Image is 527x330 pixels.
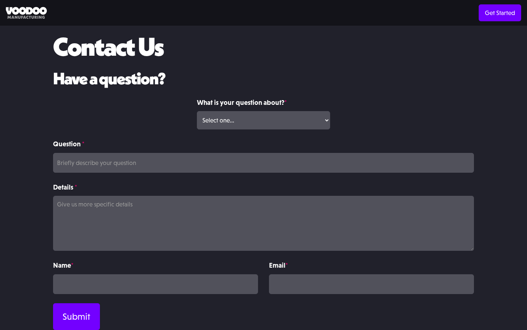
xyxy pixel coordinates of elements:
[53,140,81,148] strong: Question
[269,260,474,271] label: Email
[53,303,100,330] input: Submit
[53,32,163,60] h1: Contact Us
[197,97,330,108] label: What is your question about?
[53,183,73,191] strong: Details
[53,260,258,271] label: Name
[53,70,474,88] h2: Have a question?
[53,97,474,330] form: Contact Form
[6,7,47,19] img: Voodoo Manufacturing logo
[479,4,521,21] a: Get Started
[53,153,474,173] input: Briefly describe your question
